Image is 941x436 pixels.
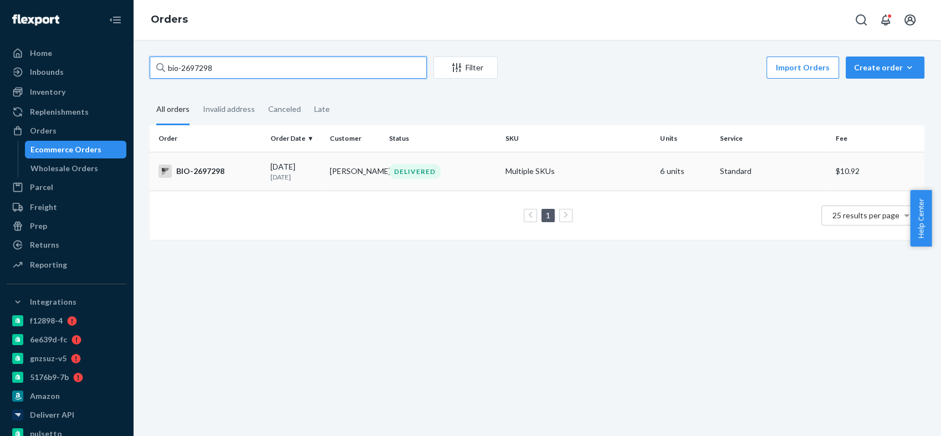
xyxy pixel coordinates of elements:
a: Amazon [7,387,126,405]
a: Prep [7,217,126,235]
a: Parcel [7,178,126,196]
div: Inbounds [30,66,64,78]
a: Wholesale Orders [25,160,127,177]
button: Help Center [910,190,932,247]
div: Inventory [30,86,65,98]
a: 5176b9-7b [7,368,126,386]
div: Canceled [268,95,301,124]
div: gnzsuz-v5 [30,353,67,364]
td: $10.92 [831,152,924,191]
img: Flexport logo [12,14,59,25]
div: All orders [156,95,190,125]
div: Returns [30,239,59,250]
button: Create order [846,57,924,79]
div: Prep [30,220,47,232]
div: Late [314,95,330,124]
a: f12898-4 [7,312,126,330]
div: Create order [854,62,916,73]
a: 6e639d-fc [7,331,126,348]
a: Reporting [7,256,126,274]
button: Open account menu [899,9,921,31]
button: Open notifications [874,9,897,31]
th: Order [150,125,266,152]
button: Import Orders [766,57,839,79]
td: Multiple SKUs [501,152,656,191]
div: Deliverr API [30,409,74,420]
a: Orders [151,13,188,25]
button: Integrations [7,293,126,311]
p: Standard [720,166,827,177]
button: Filter [433,57,498,79]
a: Freight [7,198,126,216]
p: [DATE] [270,172,321,182]
div: Replenishments [30,106,89,117]
div: Freight [30,202,57,213]
div: Integrations [30,296,76,307]
th: Fee [831,125,924,152]
th: Order Date [266,125,325,152]
div: Filter [434,62,497,73]
a: Replenishments [7,103,126,121]
a: Home [7,44,126,62]
div: Reporting [30,259,67,270]
div: Parcel [30,182,53,193]
div: Amazon [30,391,60,402]
th: Units [656,125,715,152]
th: SKU [501,125,656,152]
div: DELIVERED [389,164,441,179]
input: Search orders [150,57,427,79]
div: Home [30,48,52,59]
div: f12898-4 [30,315,63,326]
a: Ecommerce Orders [25,141,127,158]
div: 5176b9-7b [30,372,69,383]
td: [PERSON_NAME] [325,152,385,191]
td: 6 units [656,152,715,191]
div: Invalid address [203,95,255,124]
a: Orders [7,122,126,140]
div: BIO-2697298 [158,165,262,178]
th: Status [385,125,501,152]
a: gnzsuz-v5 [7,350,126,367]
a: Page 1 is your current page [544,211,553,220]
a: Inventory [7,83,126,101]
button: Open Search Box [850,9,872,31]
div: [DATE] [270,161,321,182]
ol: breadcrumbs [142,4,197,36]
a: Returns [7,236,126,254]
a: Inbounds [7,63,126,81]
div: Orders [30,125,57,136]
span: 25 results per page [832,211,899,220]
div: Ecommerce Orders [30,144,101,155]
div: Customer [330,134,380,143]
th: Service [715,125,832,152]
button: Close Navigation [104,9,126,31]
div: 6e639d-fc [30,334,67,345]
div: Wholesale Orders [30,163,98,174]
a: Deliverr API [7,406,126,424]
